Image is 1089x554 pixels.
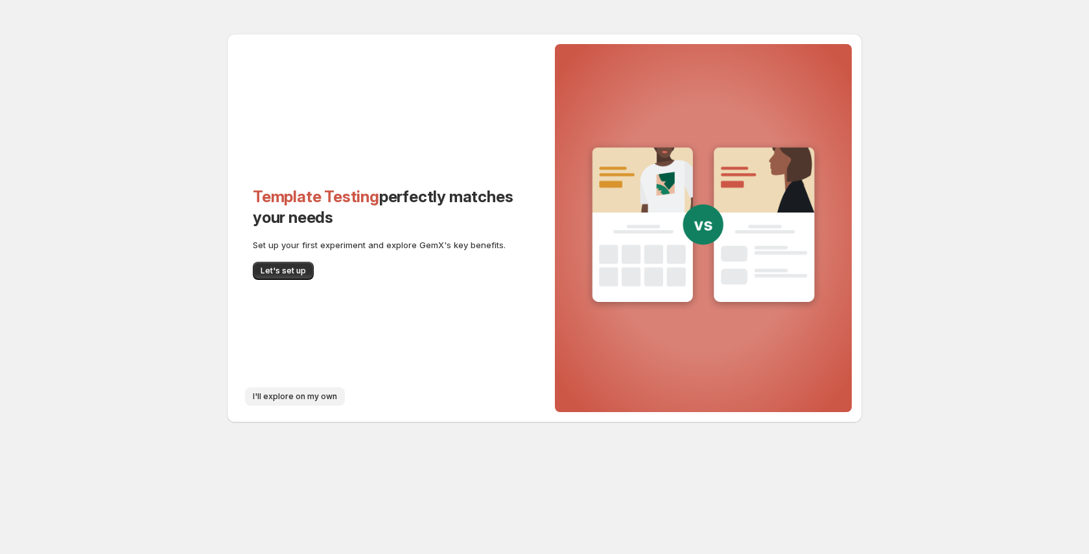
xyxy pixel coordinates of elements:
[261,266,306,276] span: Let's set up
[245,387,345,406] button: I'll explore on my own
[253,262,314,280] button: Let's set up
[253,187,379,206] span: Template Testing
[583,140,823,314] img: template-testing-guide-bg
[253,187,519,228] h2: perfectly matches your needs
[253,391,337,402] span: I'll explore on my own
[253,238,519,251] p: Set up your first experiment and explore GemX's key benefits.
